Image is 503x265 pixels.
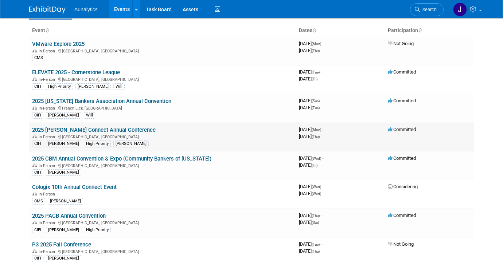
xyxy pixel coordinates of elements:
[322,184,323,189] span: -
[32,106,37,110] img: In-Person Event
[388,213,416,218] span: Committed
[299,213,322,218] span: [DATE]
[322,41,323,46] span: -
[299,76,317,82] span: [DATE]
[312,106,320,110] span: (Tue)
[322,127,323,132] span: -
[299,134,320,139] span: [DATE]
[312,221,319,225] span: (Sat)
[46,169,81,176] div: [PERSON_NAME]
[321,213,322,218] span: -
[113,141,149,147] div: [PERSON_NAME]
[312,128,321,132] span: (Mon)
[299,219,319,225] span: [DATE]
[32,213,106,219] a: 2025 PACB Annual Convention
[299,248,320,254] span: [DATE]
[29,24,296,37] th: Event
[32,184,117,190] a: Cologix 10th Annual Connect Event
[32,249,37,253] img: In-Person Event
[312,214,320,218] span: (Thu)
[84,227,111,233] div: High Priority
[32,169,43,176] div: CIFI
[32,192,37,195] img: In-Person Event
[388,98,416,103] span: Committed
[312,185,321,189] span: (Wed)
[39,221,57,225] span: In-Person
[312,42,321,46] span: (Mon)
[299,184,323,189] span: [DATE]
[46,83,73,90] div: High Priority
[418,27,422,33] a: Sort by Participation Type
[39,106,57,111] span: In-Person
[32,49,37,52] img: In-Person Event
[32,112,43,119] div: CIFI
[299,48,320,53] span: [DATE]
[46,255,81,262] div: [PERSON_NAME]
[321,69,322,75] span: -
[32,83,43,90] div: CIFI
[113,83,125,90] div: Will
[312,70,320,74] span: (Tue)
[32,219,293,225] div: [GEOGRAPHIC_DATA], [GEOGRAPHIC_DATA]
[312,163,317,167] span: (Fri)
[32,227,43,233] div: CIFI
[410,3,444,16] a: Search
[32,77,37,81] img: In-Person Event
[312,135,320,139] span: (Thu)
[32,76,293,82] div: [GEOGRAPHIC_DATA], [GEOGRAPHIC_DATA]
[388,127,416,132] span: Committed
[312,27,316,33] a: Sort by Start Date
[32,135,37,138] img: In-Person Event
[48,198,83,205] div: [PERSON_NAME]
[299,191,321,196] span: [DATE]
[32,155,211,162] a: 2025 CBM Annual Convention & Expo (Community Bankers of [US_STATE])
[32,55,45,61] div: CMS
[32,163,37,167] img: In-Person Event
[32,141,43,147] div: CIFI
[39,163,57,168] span: In-Person
[39,77,57,82] span: In-Person
[312,242,320,246] span: (Tue)
[312,77,317,81] span: (Fri)
[32,48,293,54] div: [GEOGRAPHIC_DATA], [GEOGRAPHIC_DATA]
[299,105,320,110] span: [DATE]
[32,105,293,111] div: French Lick, [GEOGRAPHIC_DATA]
[32,241,91,248] a: P3 2025 Fall Conference
[32,134,293,139] div: [GEOGRAPHIC_DATA], [GEOGRAPHIC_DATA]
[32,198,45,205] div: CMS
[420,7,437,12] span: Search
[312,249,320,253] span: (Thu)
[75,83,111,90] div: [PERSON_NAME]
[299,69,322,75] span: [DATE]
[84,112,95,119] div: Will
[388,155,416,161] span: Committed
[32,98,171,104] a: 2025 [US_STATE] Bankers Association Annual Convention
[46,112,81,119] div: [PERSON_NAME]
[388,184,418,189] span: Considering
[296,24,385,37] th: Dates
[385,24,474,37] th: Participation
[32,255,43,262] div: CIFI
[39,135,57,139] span: In-Person
[45,27,49,33] a: Sort by Event Name
[299,241,322,247] span: [DATE]
[312,49,320,53] span: (Thu)
[299,155,323,161] span: [DATE]
[32,162,293,168] div: [GEOGRAPHIC_DATA], [GEOGRAPHIC_DATA]
[299,162,317,168] span: [DATE]
[312,192,321,196] span: (Wed)
[32,41,85,47] a: VMware Explore 2025
[39,249,57,254] span: In-Person
[32,69,120,76] a: ELEVATE 2025 - Cornerstone League
[46,141,81,147] div: [PERSON_NAME]
[32,127,156,133] a: 2025 [PERSON_NAME] Connect Annual Conference
[299,41,323,46] span: [DATE]
[39,49,57,54] span: In-Person
[388,241,414,247] span: Not Going
[29,6,66,13] img: ExhibitDay
[84,141,111,147] div: High Priority
[74,7,98,12] span: Aunalytics
[46,227,81,233] div: [PERSON_NAME]
[39,192,57,197] span: In-Person
[388,41,414,46] span: Not Going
